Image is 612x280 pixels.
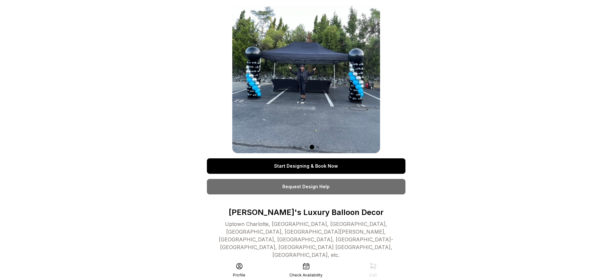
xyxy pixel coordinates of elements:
[289,273,323,278] div: Check Availability
[207,207,405,218] p: [PERSON_NAME]'s Luxury Balloon Decor
[207,158,405,174] a: Start Designing & Book Now
[207,179,405,194] a: Request Design Help
[233,273,245,278] div: Profile
[369,273,377,278] div: Cart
